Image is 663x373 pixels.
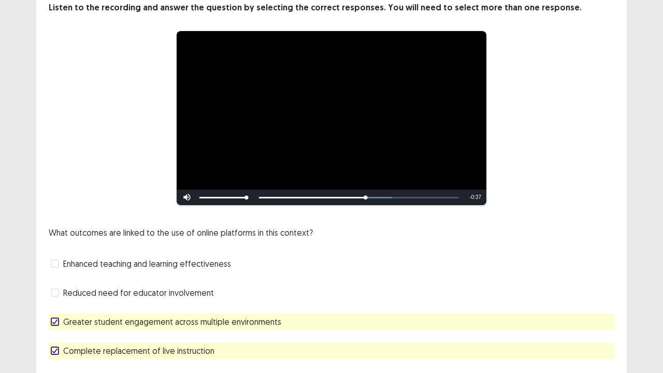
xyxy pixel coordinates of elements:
span: Complete replacement of live instruction [63,345,214,357]
span: - [469,194,471,200]
button: Mute [177,190,197,205]
span: Reduced need for educator involvement [63,286,214,299]
p: Listen to the recording and answer the question by selecting the correct responses. You will need... [49,2,614,14]
span: Enhanced teaching and learning effectiveness [63,257,231,270]
div: Video Player [177,31,486,205]
span: Greater student engagement across multiple environments [63,315,281,328]
span: 0:37 [471,194,481,200]
div: Volume Level [199,197,247,198]
p: What outcomes are linked to the use of online platforms in this context? [49,226,313,239]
